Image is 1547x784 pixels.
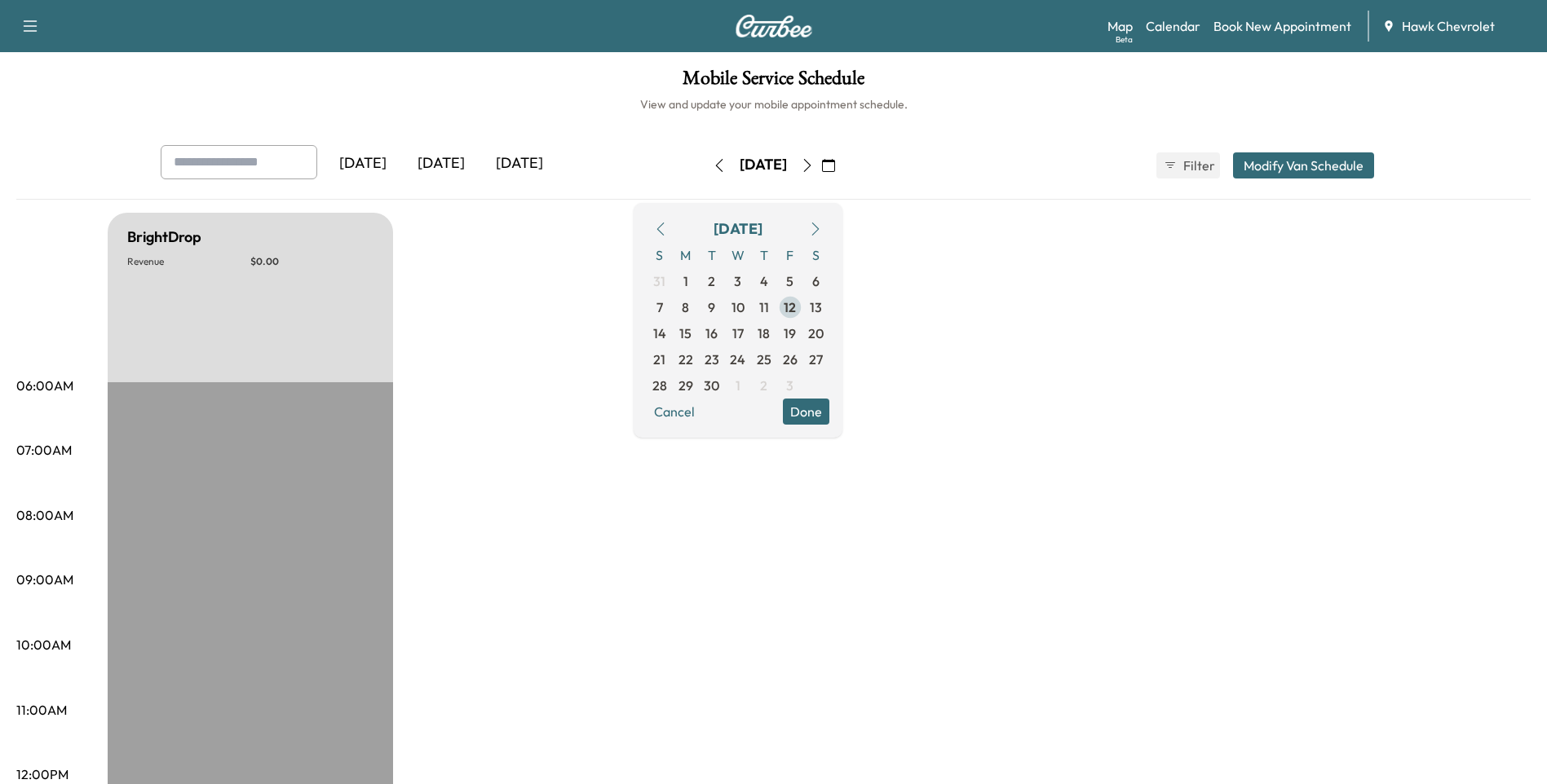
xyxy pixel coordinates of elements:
[705,350,719,369] span: 23
[758,324,770,343] span: 18
[784,324,796,343] span: 19
[678,350,693,369] span: 22
[725,242,751,268] span: W
[809,350,823,369] span: 27
[1156,152,1220,178] button: Filter
[1233,152,1374,178] button: Modify Van Schedule
[1107,16,1133,36] a: MapBeta
[783,399,829,425] button: Done
[652,376,667,395] span: 28
[1402,16,1495,36] span: Hawk Chevrolet
[1183,156,1213,175] span: Filter
[16,96,1531,112] h6: View and update your mobile appointment schedule.
[127,255,250,268] p: Revenue
[656,297,663,317] span: 7
[812,271,820,291] span: 6
[1213,16,1351,36] a: Book New Appointment
[732,297,745,317] span: 10
[682,297,689,317] span: 8
[647,242,673,268] span: S
[736,376,740,395] span: 1
[402,145,480,183] div: [DATE]
[653,324,666,343] span: 14
[653,271,665,291] span: 31
[673,242,699,268] span: M
[810,297,822,317] span: 13
[784,297,796,317] span: 12
[705,324,718,343] span: 16
[760,271,768,291] span: 4
[760,376,767,395] span: 2
[324,145,402,183] div: [DATE]
[786,271,793,291] span: 5
[732,324,744,343] span: 17
[480,145,559,183] div: [DATE]
[759,297,769,317] span: 11
[647,399,702,425] button: Cancel
[740,155,787,175] div: [DATE]
[16,570,73,589] p: 09:00AM
[704,376,719,395] span: 30
[1116,33,1133,46] div: Beta
[127,226,201,249] h5: BrightDrop
[786,376,793,395] span: 3
[678,376,693,395] span: 29
[16,635,71,654] p: 10:00AM
[683,271,688,291] span: 1
[735,15,813,37] img: Curbee Logo
[16,700,67,720] p: 11:00AM
[777,242,803,268] span: F
[16,376,73,395] p: 06:00AM
[1146,16,1200,36] a: Calendar
[783,350,798,369] span: 26
[16,68,1531,96] h1: Mobile Service Schedule
[699,242,725,268] span: T
[714,218,762,240] div: [DATE]
[734,271,741,291] span: 3
[16,505,73,525] p: 08:00AM
[16,764,69,784] p: 12:00PM
[679,324,692,343] span: 15
[16,440,72,460] p: 07:00AM
[803,242,829,268] span: S
[757,350,771,369] span: 25
[250,255,373,268] p: $ 0.00
[708,297,715,317] span: 9
[730,350,745,369] span: 24
[653,350,665,369] span: 21
[751,242,777,268] span: T
[808,324,824,343] span: 20
[708,271,715,291] span: 2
